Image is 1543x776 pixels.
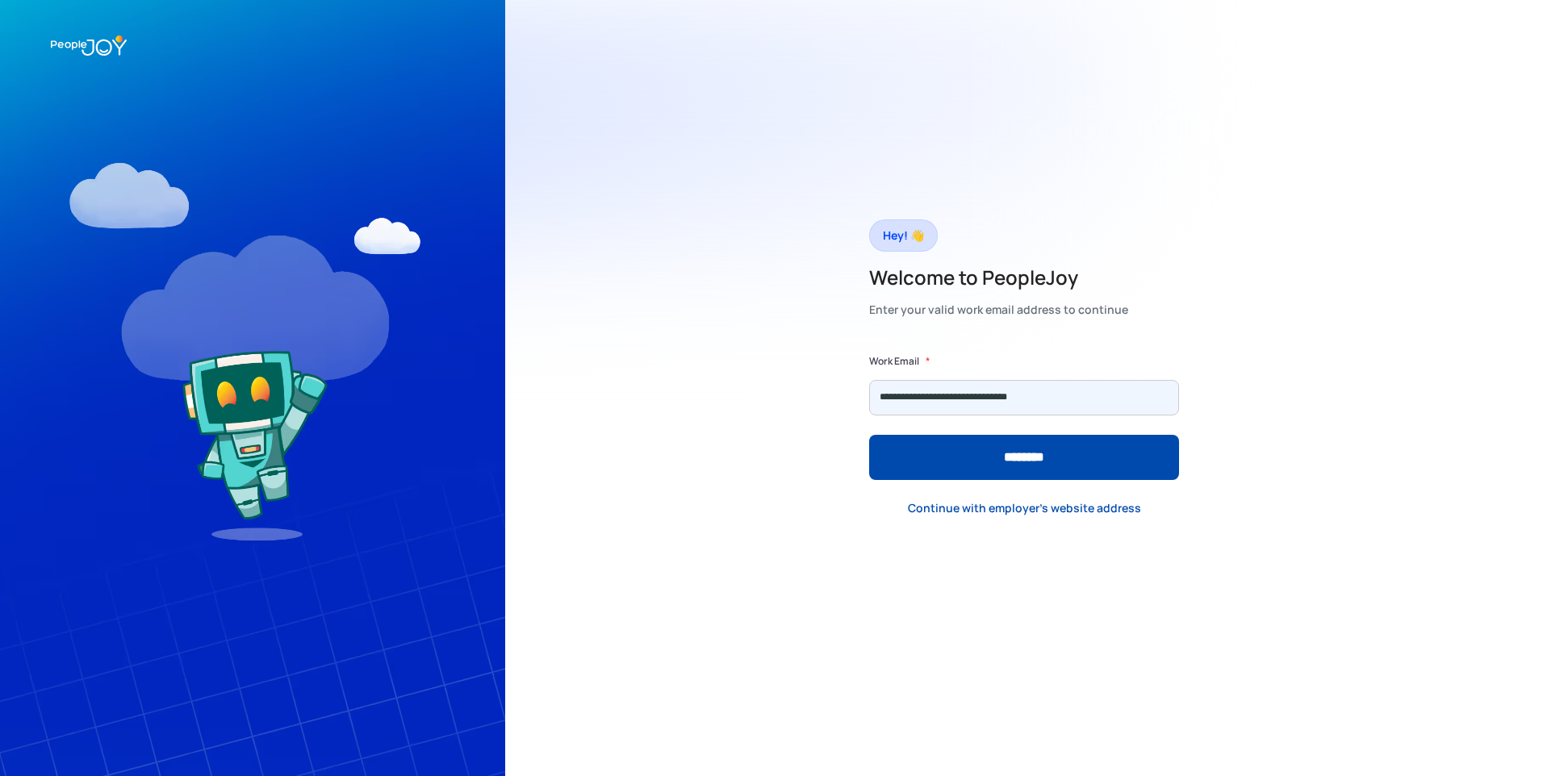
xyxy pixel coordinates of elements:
div: Hey! 👋 [883,224,924,247]
form: Form [869,353,1179,480]
a: Continue with employer's website address [895,492,1154,525]
label: Work Email [869,353,919,369]
h2: Welcome to PeopleJoy [869,265,1128,290]
div: Continue with employer's website address [908,500,1141,516]
div: Enter your valid work email address to continue [869,298,1128,321]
